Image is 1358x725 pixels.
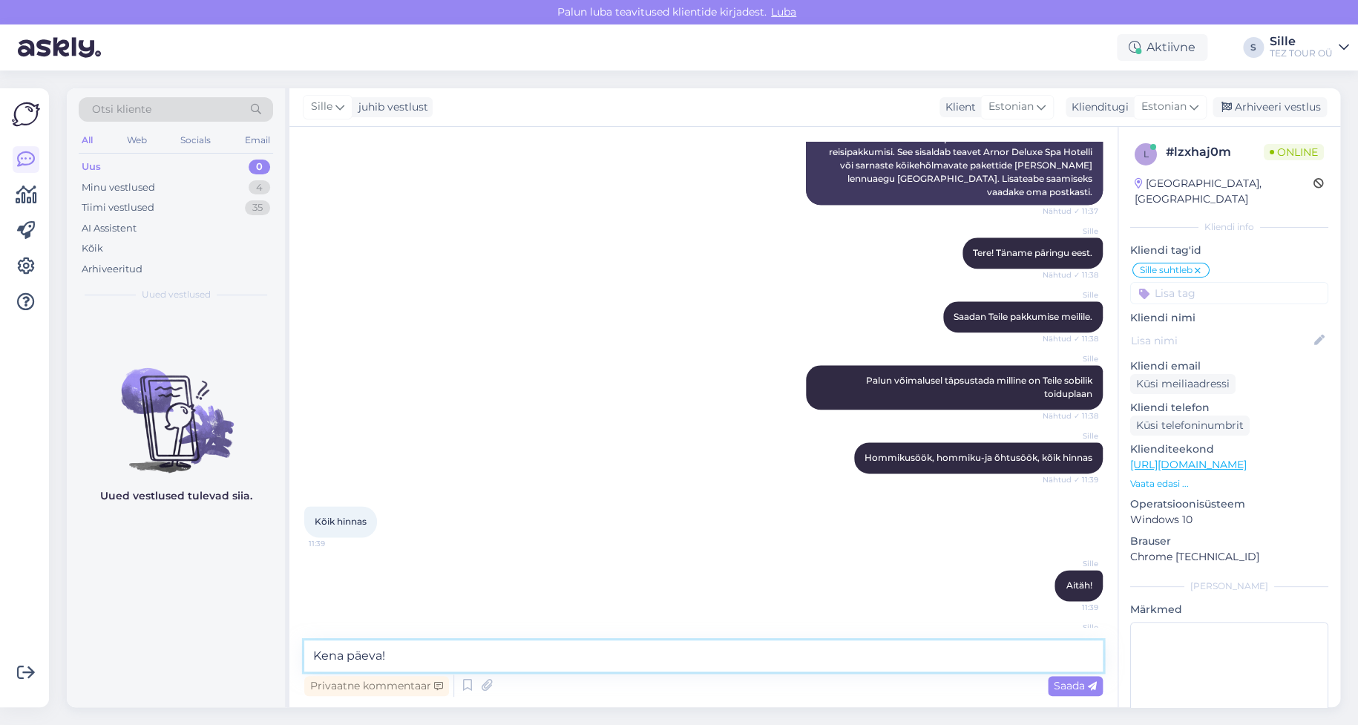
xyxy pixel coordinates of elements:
p: Operatsioonisüsteem [1130,496,1328,512]
div: Email [242,131,273,150]
span: Aitäh! [1066,580,1092,591]
span: Estonian [1141,99,1187,115]
textarea: Kena päeva [304,640,1103,672]
div: Arhiveeritud [82,262,142,277]
div: AI Assistent [82,221,137,236]
div: Klient [939,99,976,115]
div: juhib vestlust [352,99,428,115]
span: 11:39 [1043,602,1098,613]
div: Privaatne kommentaar [304,676,449,696]
div: Tiimi vestlused [82,200,154,215]
span: Nähtud ✓ 11:39 [1043,474,1098,485]
span: Kõik hinnas [315,516,367,527]
span: Tere! Täname päringu eest. [973,247,1092,258]
div: Web [124,131,150,150]
p: Märkmed [1130,602,1328,617]
div: All [79,131,96,150]
div: Kliendi info [1130,220,1328,234]
div: 4 [249,180,270,195]
span: Saadan Teile pakkumise meilile. [954,311,1092,322]
input: Lisa nimi [1131,332,1311,349]
div: Socials [177,131,214,150]
span: Estonian [988,99,1034,115]
input: Lisa tag [1130,282,1328,304]
span: Sille [311,99,332,115]
div: Arhiveeri vestlus [1213,97,1327,117]
div: # lzxhaj0m [1166,143,1264,161]
div: Täname teid e-posti aadressi eest. Saadame teile reisipakkumisi. See sisaldab teavet Arnor Deluxe... [806,126,1103,205]
div: 35 [245,200,270,215]
div: TEZ TOUR OÜ [1270,47,1333,59]
a: [URL][DOMAIN_NAME] [1130,458,1247,471]
span: Hommikusöök, hommiku-ja õhtusöök, kõik hinnas [865,452,1092,463]
div: Uus [82,160,101,174]
span: Sille [1043,226,1098,237]
span: Sille [1043,289,1098,301]
p: Kliendi email [1130,358,1328,374]
span: Sille [1043,558,1098,569]
span: Saada [1054,679,1097,692]
span: Nähtud ✓ 11:38 [1043,269,1098,281]
span: l [1144,148,1149,160]
p: Windows 10 [1130,512,1328,528]
p: Vaata edasi ... [1130,477,1328,491]
span: Nähtud ✓ 11:38 [1043,410,1098,421]
div: S [1243,37,1264,58]
div: [PERSON_NAME] [1130,580,1328,593]
p: Kliendi nimi [1130,310,1328,326]
p: Kliendi telefon [1130,400,1328,416]
div: Aktiivne [1117,34,1207,61]
span: Online [1264,144,1324,160]
div: Küsi telefoninumbrit [1130,416,1250,436]
a: SilleTEZ TOUR OÜ [1270,36,1349,59]
div: Kõik [82,241,103,256]
span: Sille suhtleb [1140,266,1193,275]
img: No chats [67,341,285,475]
span: Otsi kliente [92,102,151,117]
div: Sille [1270,36,1333,47]
span: Sille [1043,622,1098,633]
span: 11:39 [309,538,364,549]
span: Uued vestlused [142,288,211,301]
img: Askly Logo [12,100,40,128]
span: Palun võimalusel täpsustada milline on Teile sobilik toiduplaan [866,375,1095,399]
p: Uued vestlused tulevad siia. [100,488,252,504]
div: Küsi meiliaadressi [1130,374,1236,394]
span: Sille [1043,430,1098,442]
div: Minu vestlused [82,180,155,195]
span: Luba [767,5,801,19]
p: Kliendi tag'id [1130,243,1328,258]
span: Sille [1043,353,1098,364]
p: Klienditeekond [1130,442,1328,457]
div: [GEOGRAPHIC_DATA], [GEOGRAPHIC_DATA] [1135,176,1313,207]
div: 0 [249,160,270,174]
div: Klienditugi [1066,99,1129,115]
span: Nähtud ✓ 11:37 [1043,206,1098,217]
span: Nähtud ✓ 11:38 [1043,333,1098,344]
p: Chrome [TECHNICAL_ID] [1130,549,1328,565]
p: Brauser [1130,534,1328,549]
